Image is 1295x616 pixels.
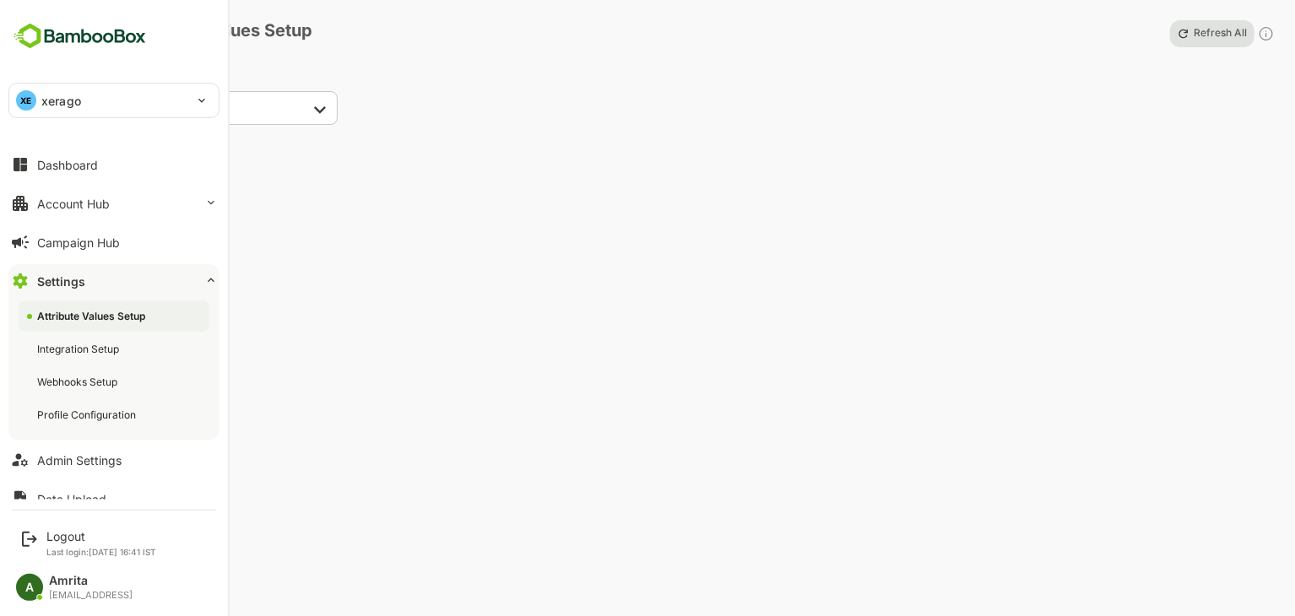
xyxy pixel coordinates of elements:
button: Data Upload [8,482,219,516]
button: Admin Settings [8,443,219,477]
div: XE [16,90,36,111]
button: Account Hub [8,186,219,220]
img: BambooboxFullLogoMark.5f36c76dfaba33ec1ec1367b70bb1252.svg [8,20,151,52]
p: Attribute Category [131,68,365,80]
div: [EMAIL_ADDRESS] [49,590,133,601]
div: Integration Setup [37,342,122,356]
div: Webhooks Setup [37,375,121,389]
div: Campaign Hub [37,235,120,250]
button: Campaign Hub [8,225,219,259]
div: Admin Settings [37,453,122,467]
div: Settings [37,274,85,289]
div: Dashboard [37,158,98,172]
p: xerago [41,92,81,110]
div: A [16,574,43,601]
div: Amrita [49,574,133,588]
div: Account Hub [37,197,110,211]
div: Attribute Values Setup [37,309,149,323]
button: Settings [8,264,219,298]
div: Profile Configuration [37,408,139,422]
div: Data Upload [37,492,106,506]
button: Dashboard [8,148,219,181]
div: XExerago [9,84,219,117]
p: Last login: [DATE] 16:41 IST [46,547,156,557]
div: Logout [46,529,156,543]
div: ​ [127,91,338,125]
div: Click to refresh values for all attributes in the selected attribute category [1258,20,1275,46]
